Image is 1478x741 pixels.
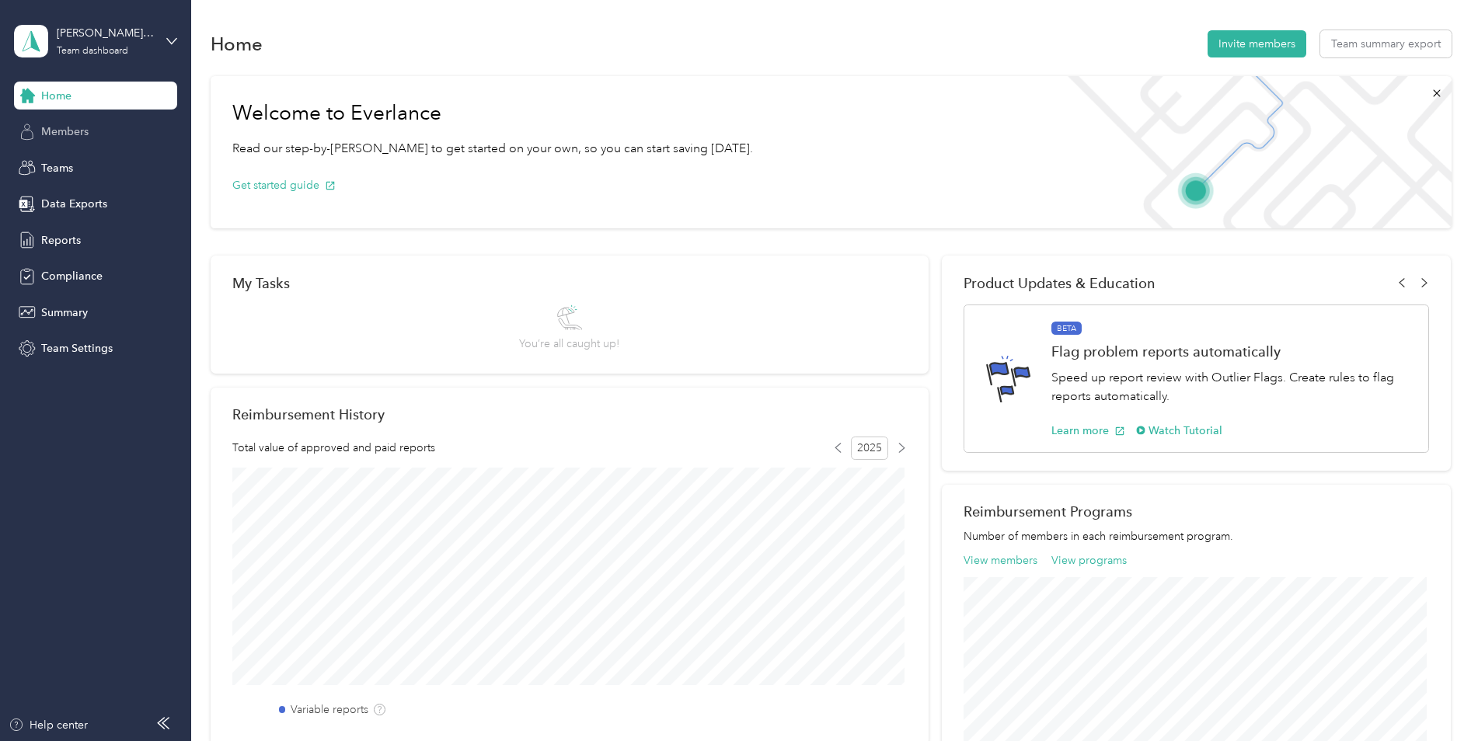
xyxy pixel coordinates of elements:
span: Home [41,88,71,104]
span: Team Settings [41,340,113,357]
label: Variable reports [291,701,368,718]
div: Team dashboard [57,47,128,56]
button: Learn more [1051,423,1125,439]
p: Speed up report review with Outlier Flags. Create rules to flag reports automatically. [1051,368,1412,406]
h1: Flag problem reports automatically [1051,343,1412,360]
div: My Tasks [232,275,907,291]
div: [PERSON_NAME] [PERSON_NAME] Que [57,25,154,41]
h2: Reimbursement History [232,406,385,423]
h2: Reimbursement Programs [964,503,1429,520]
span: Teams [41,160,73,176]
span: Compliance [41,268,103,284]
span: Reports [41,232,81,249]
span: Data Exports [41,196,107,212]
button: Watch Tutorial [1136,423,1222,439]
button: Team summary export [1320,30,1452,57]
h1: Home [211,36,263,52]
span: You’re all caught up! [519,336,619,352]
span: BETA [1051,322,1082,336]
span: Members [41,124,89,140]
button: Help center [9,717,88,733]
span: Product Updates & Education [964,275,1156,291]
button: Get started guide [232,177,336,193]
h1: Welcome to Everlance [232,101,753,126]
button: View members [964,552,1037,569]
span: 2025 [851,437,888,460]
button: Invite members [1208,30,1306,57]
iframe: Everlance-gr Chat Button Frame [1391,654,1478,741]
p: Read our step-by-[PERSON_NAME] to get started on your own, so you can start saving [DATE]. [232,139,753,158]
img: Welcome to everlance [1052,76,1451,228]
button: View programs [1051,552,1127,569]
span: Summary [41,304,88,321]
p: Number of members in each reimbursement program. [964,528,1429,544]
span: Total value of approved and paid reports [232,440,435,456]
